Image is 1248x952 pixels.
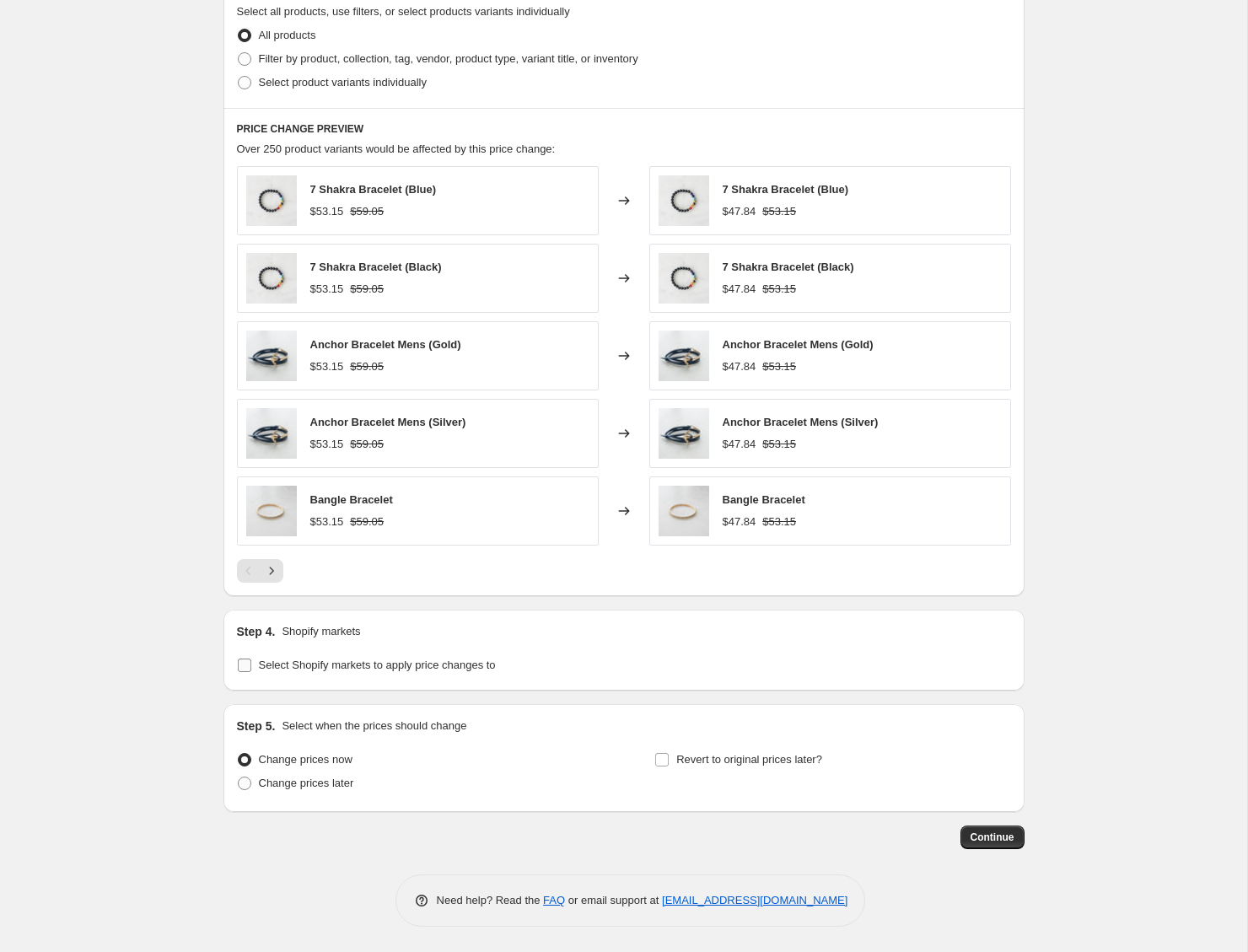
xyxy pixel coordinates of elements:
[237,559,283,583] nav: Pagination
[246,175,297,226] img: 7-chakra-bracelet_925x_29219fd1-05f6-42be-ba87-953b4eb1e34e_80x.jpg
[310,338,461,351] span: Anchor Bracelet Mens (Gold)
[259,659,496,671] span: Select Shopify markets to apply price changes to
[237,122,1011,136] h6: PRICE CHANGE PREVIEW
[676,753,822,766] span: Revert to original prices later?
[310,493,393,506] span: Bangle Bracelet
[723,338,874,351] span: Anchor Bracelet Mens (Gold)
[282,623,360,640] p: Shopify markets
[762,281,796,298] strike: $53.15
[259,29,316,41] span: All products
[762,358,796,375] strike: $53.15
[350,436,384,453] strike: $59.05
[762,203,796,220] strike: $53.15
[237,623,276,640] h2: Step 4.
[246,486,297,536] img: bangle-bracelet-with-jewels_925x_1856326c-83b0-45c2-a1e8-67fcb8f9b656_80x.jpg
[662,894,847,906] a: [EMAIL_ADDRESS][DOMAIN_NAME]
[310,514,344,530] div: $53.15
[723,183,849,196] span: 7 Shakra Bracelet (Blue)
[259,753,352,766] span: Change prices now
[237,143,556,155] span: Over 250 product variants would be affected by this price change:
[260,559,283,583] button: Next
[723,436,756,453] div: $47.84
[437,894,544,906] span: Need help? Read the
[310,281,344,298] div: $53.15
[282,718,466,734] p: Select when the prices should change
[659,408,709,459] img: anchor-bracelet-mens_925x_e880f45b-7b2e-43ac-aaf2-bfdc561374a9_80x.jpg
[659,175,709,226] img: 7-chakra-bracelet_925x_29219fd1-05f6-42be-ba87-953b4eb1e34e_80x.jpg
[259,76,427,89] span: Select product variants individually
[723,203,756,220] div: $47.84
[350,358,384,375] strike: $59.05
[310,261,442,273] span: 7 Shakra Bracelet (Black)
[237,5,570,18] span: Select all products, use filters, or select products variants individually
[723,514,756,530] div: $47.84
[310,358,344,375] div: $53.15
[350,281,384,298] strike: $59.05
[971,831,1014,844] span: Continue
[310,183,437,196] span: 7 Shakra Bracelet (Blue)
[659,253,709,304] img: 7-chakra-bracelet_925x_29219fd1-05f6-42be-ba87-953b4eb1e34e_80x.jpg
[259,52,638,65] span: Filter by product, collection, tag, vendor, product type, variant title, or inventory
[723,416,879,428] span: Anchor Bracelet Mens (Silver)
[659,486,709,536] img: bangle-bracelet-with-jewels_925x_1856326c-83b0-45c2-a1e8-67fcb8f9b656_80x.jpg
[723,281,756,298] div: $47.84
[310,203,344,220] div: $53.15
[350,203,384,220] strike: $59.05
[543,894,565,906] a: FAQ
[310,416,466,428] span: Anchor Bracelet Mens (Silver)
[723,358,756,375] div: $47.84
[960,826,1025,849] button: Continue
[762,514,796,530] strike: $53.15
[246,408,297,459] img: anchor-bracelet-mens_925x_e880f45b-7b2e-43ac-aaf2-bfdc561374a9_80x.jpg
[723,493,805,506] span: Bangle Bracelet
[350,514,384,530] strike: $59.05
[723,261,854,273] span: 7 Shakra Bracelet (Black)
[246,253,297,304] img: 7-chakra-bracelet_925x_29219fd1-05f6-42be-ba87-953b4eb1e34e_80x.jpg
[565,894,662,906] span: or email support at
[259,777,354,789] span: Change prices later
[237,718,276,734] h2: Step 5.
[762,436,796,453] strike: $53.15
[310,436,344,453] div: $53.15
[659,331,709,381] img: anchor-bracelet-mens_925x_e880f45b-7b2e-43ac-aaf2-bfdc561374a9_80x.jpg
[246,331,297,381] img: anchor-bracelet-mens_925x_e880f45b-7b2e-43ac-aaf2-bfdc561374a9_80x.jpg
